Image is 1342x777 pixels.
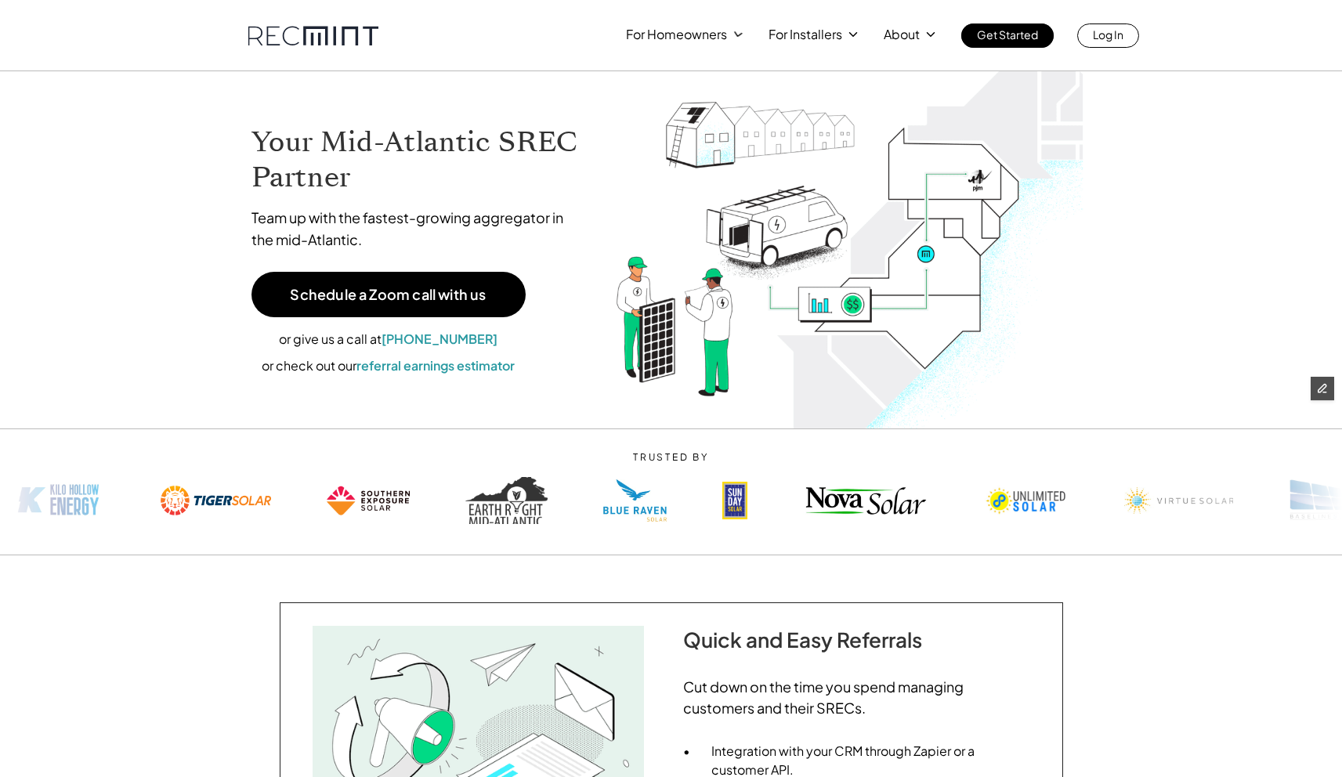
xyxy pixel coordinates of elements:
[977,23,1038,45] p: Get Started
[1077,23,1139,48] a: Log In
[884,23,920,45] p: About
[382,331,497,347] a: [PHONE_NUMBER]
[262,357,356,374] span: or check out our
[1093,23,1123,45] p: Log In
[683,676,1029,718] h2: Cut down on the time you spend managing customers and their SRECs.
[769,23,842,45] p: For Installers
[1311,377,1334,400] button: Edit Framer Content
[961,23,1054,48] a: Get Started
[290,287,486,302] p: Schedule a Zoom call with us
[251,207,584,251] p: Team up with the fastest-growing aggregator in the mid-Atlantic.
[251,125,584,195] h1: Your Mid-Atlantic SREC Partner
[356,357,515,374] a: referral earnings estimator
[251,329,526,349] p: or give us a call at
[251,272,526,317] a: Schedule a Zoom call with us
[445,452,897,463] p: TRUSTED BY
[626,23,727,45] p: For Homeowners
[683,627,1029,652] h2: Quick and Easy Referrals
